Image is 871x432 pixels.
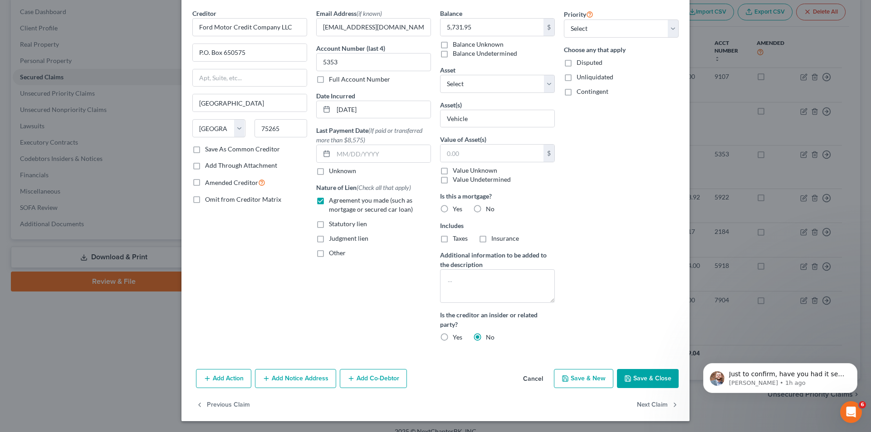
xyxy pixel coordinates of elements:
span: No [486,333,494,341]
label: Balance [440,9,462,18]
label: Full Account Number [329,75,390,84]
label: Is this a mortgage? [440,191,555,201]
button: Add Action [196,369,251,388]
input: 0.00 [440,145,543,162]
label: Balance Undetermined [453,49,517,58]
span: (Check all that apply) [357,184,411,191]
label: Account Number (last 4) [316,44,385,53]
input: Enter zip... [254,119,308,137]
div: $ [543,19,554,36]
span: Disputed [577,58,602,66]
label: Priority [564,9,593,19]
div: $ [543,145,554,162]
label: Save As Common Creditor [205,145,280,154]
span: Creditor [192,10,216,17]
input: Enter address... [193,44,307,61]
label: Value of Asset(s) [440,135,486,144]
span: Amended Creditor [205,179,258,186]
button: Add Co-Debtor [340,369,407,388]
label: Value Undetermined [453,175,511,184]
label: Add Through Attachment [205,161,277,170]
button: Previous Claim [196,395,250,414]
input: Enter city... [193,94,307,112]
span: Yes [453,205,462,213]
input: Specify... [440,110,554,127]
span: Unliquidated [577,73,613,81]
span: 6 [859,401,866,408]
label: Balance Unknown [453,40,504,49]
span: Agreement you made (such as mortgage or secured car loan) [329,196,413,213]
input: XXXX [316,53,431,71]
input: MM/DD/YYYY [333,145,431,162]
label: Includes [440,221,555,230]
label: Choose any that apply [564,45,679,54]
button: Save & Close [617,369,679,388]
span: (If paid or transferred more than $8,575) [316,126,422,144]
input: 0.00 [440,19,543,36]
label: Last Payment Date [316,126,431,145]
span: Contingent [577,87,608,95]
input: MM/DD/YYYY [333,101,431,118]
span: Taxes [453,234,468,242]
label: Value Unknown [453,166,497,175]
label: Date Incurred [316,91,355,101]
span: Insurance [491,234,519,242]
label: Additional information to be added to the description [440,250,555,269]
button: Save & New [554,369,613,388]
label: Email Address [316,9,382,18]
span: Asset [440,66,455,74]
button: Cancel [516,370,550,388]
label: Is the creditor an insider or related party? [440,310,555,329]
span: No [486,205,494,213]
span: Other [329,249,346,257]
label: Asset(s) [440,100,462,110]
input: -- [317,19,431,36]
span: Yes [453,333,462,341]
label: Unknown [329,166,356,175]
button: Add Notice Address [255,369,336,388]
span: Judgment lien [329,234,368,242]
iframe: Intercom live chat [840,401,862,423]
span: (if known) [357,10,382,17]
iframe: Intercom notifications message [690,344,871,408]
button: Next Claim [637,395,679,414]
label: Nature of Lien [316,183,411,192]
input: Search creditor by name... [192,18,307,36]
input: Apt, Suite, etc... [193,69,307,87]
span: Statutory lien [329,220,367,228]
span: Omit from Creditor Matrix [205,195,281,203]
